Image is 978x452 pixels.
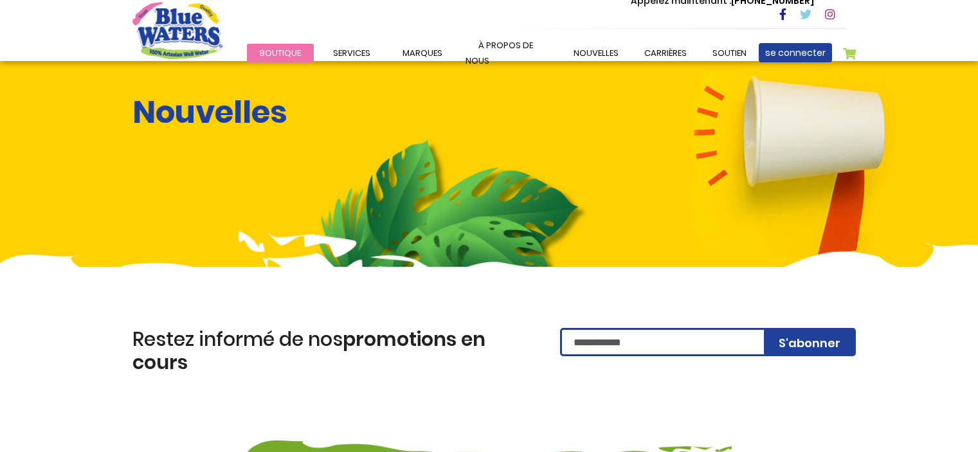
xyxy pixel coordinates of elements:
font: Nouvelles [132,91,287,134]
a: logo du magasin [132,2,222,59]
font: promotions en cours [132,325,485,376]
a: se connecter [759,43,832,62]
button: S'abonner [764,328,856,356]
font: Boutique [260,47,301,59]
font: soutien [712,47,747,59]
a: à propos de nous [466,36,533,70]
font: se connecter [765,46,826,59]
a: carrières [631,44,700,62]
font: Marques [403,47,442,59]
font: Restez informé de nos [132,325,343,353]
a: soutien [700,44,759,62]
font: à propos de nous [466,39,533,67]
font: Nouvelles [574,47,619,59]
font: Services [333,47,370,59]
a: Nouvelles [561,44,631,62]
font: carrières [644,47,687,59]
font: S'abonner [779,335,840,351]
